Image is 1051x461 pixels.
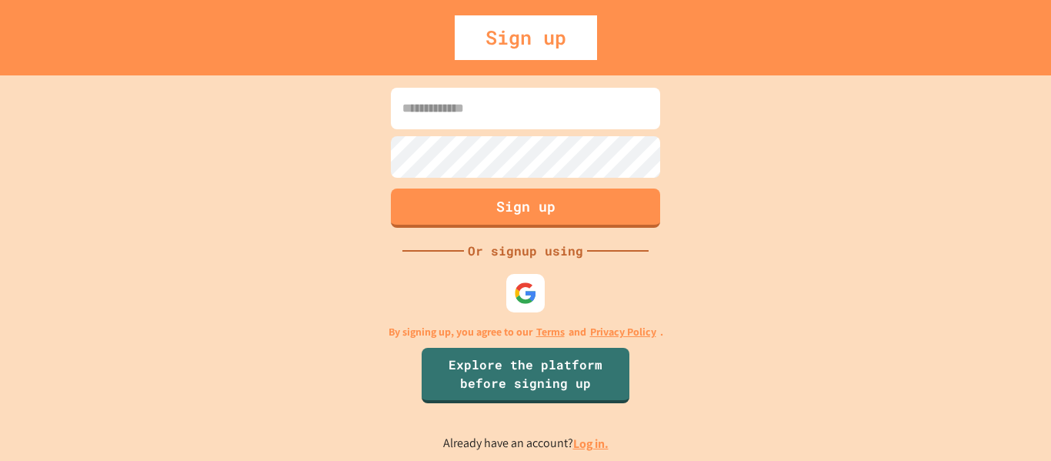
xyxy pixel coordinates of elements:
p: By signing up, you agree to our and . [389,324,663,340]
a: Explore the platform before signing up [422,348,629,403]
button: Sign up [391,189,660,228]
a: Privacy Policy [590,324,656,340]
p: Already have an account? [443,434,609,453]
a: Terms [536,324,565,340]
div: Sign up [455,15,597,60]
a: Log in. [573,436,609,452]
div: Or signup using [464,242,587,260]
img: google-icon.svg [514,282,537,305]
